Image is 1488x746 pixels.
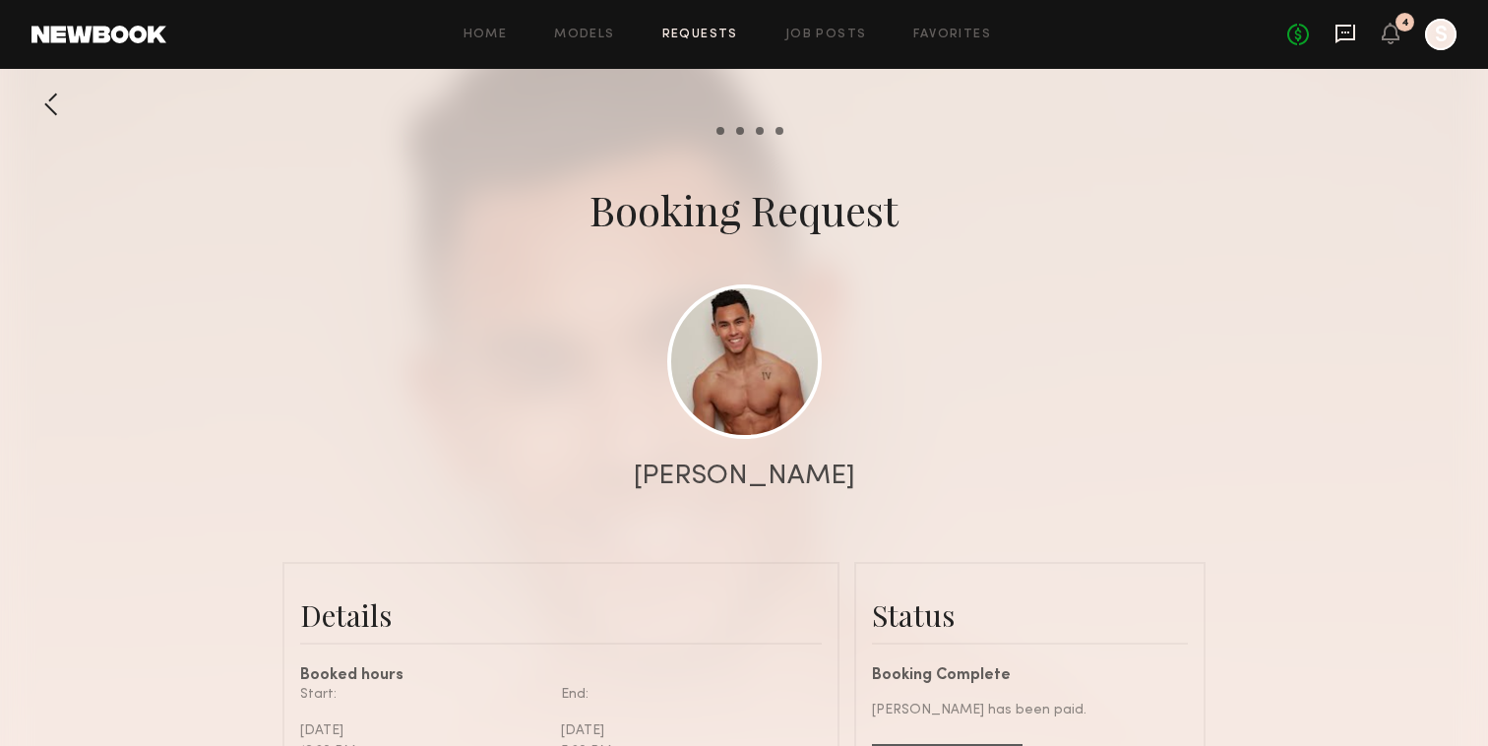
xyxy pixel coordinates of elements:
[589,182,899,237] div: Booking Request
[554,29,614,41] a: Models
[913,29,991,41] a: Favorites
[561,720,807,741] div: [DATE]
[464,29,508,41] a: Home
[300,668,822,684] div: Booked hours
[785,29,867,41] a: Job Posts
[872,595,1188,635] div: Status
[300,684,546,705] div: Start:
[1425,19,1457,50] a: S
[872,700,1188,720] div: [PERSON_NAME] has been paid.
[300,720,546,741] div: [DATE]
[1401,18,1409,29] div: 4
[561,684,807,705] div: End:
[872,668,1188,684] div: Booking Complete
[662,29,738,41] a: Requests
[634,463,855,490] div: [PERSON_NAME]
[300,595,822,635] div: Details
